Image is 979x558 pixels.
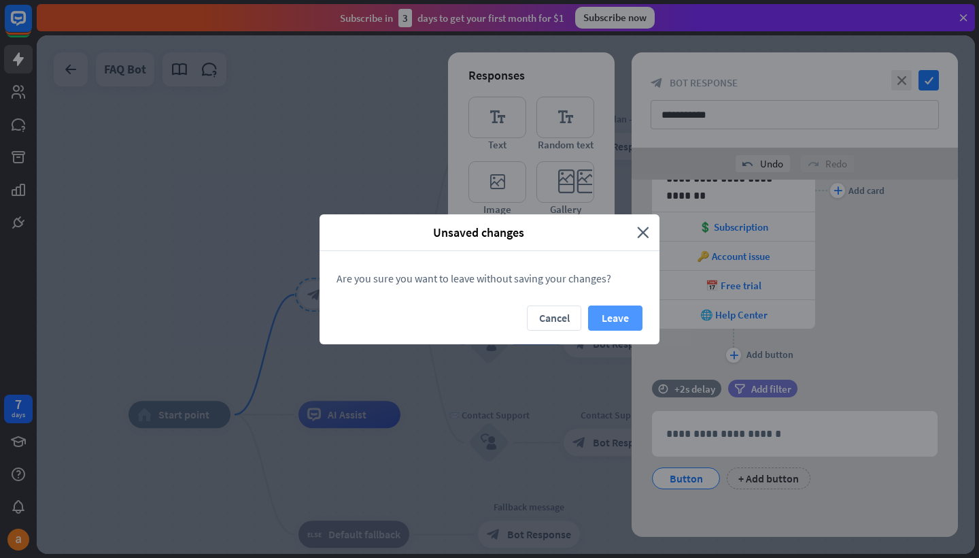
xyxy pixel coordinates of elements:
[337,272,611,285] span: Are you sure you want to leave without saving your changes?
[527,306,581,331] button: Cancel
[11,5,52,46] button: Open LiveChat chat widget
[637,225,649,240] i: close
[588,306,642,331] button: Leave
[330,225,627,240] span: Unsaved changes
